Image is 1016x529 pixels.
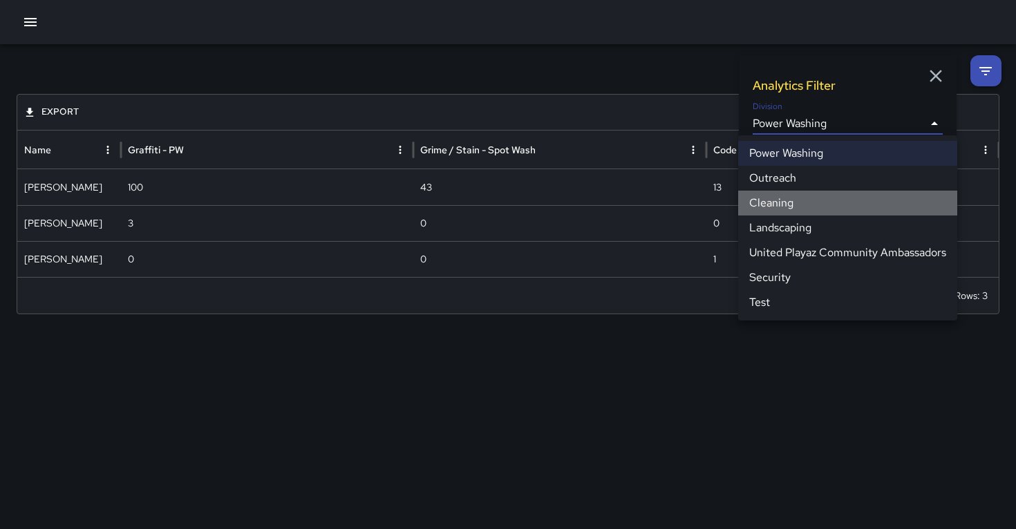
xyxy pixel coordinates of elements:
li: Test [738,290,957,315]
li: Security [738,265,957,290]
li: Power Washing [738,141,957,166]
li: United Playaz Community Ambassadors [738,240,957,265]
li: Cleaning [738,191,957,215]
li: Landscaping [738,215,957,240]
li: Outreach [738,166,957,191]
